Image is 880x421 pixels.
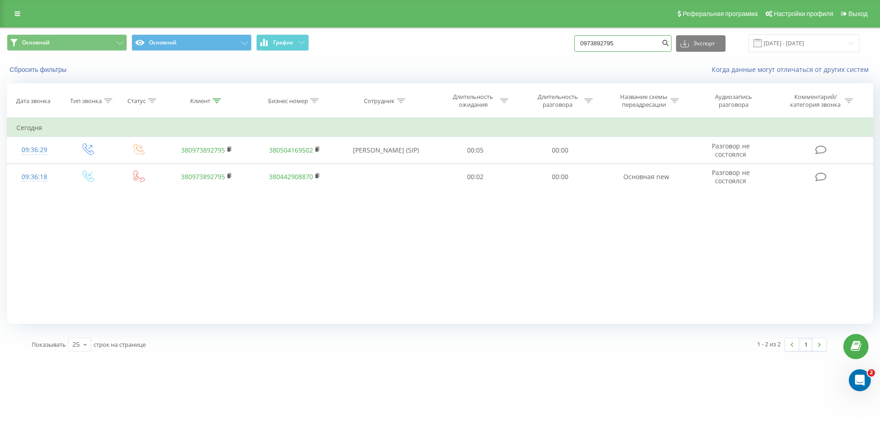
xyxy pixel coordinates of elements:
span: Реферальная программа [682,10,758,17]
div: Сотрудник [364,97,395,105]
div: 09:36:18 [16,168,52,186]
span: Показывать [32,340,66,349]
div: Длительность ожидания [449,93,498,109]
td: 00:00 [517,164,602,190]
button: Экспорт [676,35,726,52]
a: 1 [799,338,813,351]
div: 09:36:29 [16,141,52,159]
a: 380504169502 [269,146,313,154]
button: Основной [132,34,252,51]
button: Основной [7,34,127,51]
a: 380973892795 [181,146,225,154]
a: 380973892795 [181,172,225,181]
button: График [256,34,309,51]
span: Настройки профиля [774,10,833,17]
span: 2 [868,369,875,377]
span: График [273,39,293,46]
div: Статус [127,97,146,105]
div: Тип звонка [70,97,102,105]
div: Название схемы переадресации [619,93,668,109]
td: Основная new [602,164,690,190]
button: Сбросить фильтры [7,66,71,74]
iframe: Intercom live chat [849,369,871,391]
div: Бизнес номер [268,97,308,105]
div: Дата звонка [16,97,50,105]
td: 00:00 [517,137,602,164]
td: [PERSON_NAME] (SIP) [338,137,433,164]
a: 380442908870 [269,172,313,181]
span: Разговор не состоялся [712,168,750,185]
a: Когда данные могут отличаться от других систем [712,65,873,74]
div: Длительность разговора [533,93,582,109]
div: Клиент [190,97,210,105]
div: 1 - 2 из 2 [757,339,781,349]
div: Комментарий/категория звонка [789,93,842,109]
td: 00:05 [433,137,517,164]
td: Сегодня [7,119,873,137]
div: 25 [72,340,80,349]
span: Разговор не состоялся [712,142,750,159]
div: Аудиозапись разговора [704,93,764,109]
td: 00:02 [433,164,517,190]
span: Выход [848,10,868,17]
input: Поиск по номеру [574,35,671,52]
span: строк на странице [93,340,146,349]
span: Основной [22,39,49,46]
